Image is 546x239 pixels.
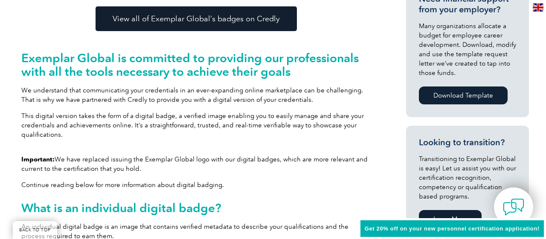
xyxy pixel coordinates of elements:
[503,196,524,218] img: contact-chat.png
[419,210,482,228] a: Learn More
[96,6,297,31] a: View all of Exemplar Global’s badges on Credly
[365,225,540,232] span: Get 20% off on your new personnel certification application!
[21,155,371,173] p: We have replaced issuing the Exemplar Global logo with our digital badges, which are more relevan...
[21,201,371,215] h2: What is an individual digital badge?
[21,86,371,104] p: We understand that communicating your credentials in an ever-expanding online marketplace can be ...
[533,3,543,12] img: en
[13,221,57,239] a: BACK TO TOP
[21,155,55,163] strong: Important:
[21,51,371,78] h2: Exemplar Global is committed to providing our professionals with all the tools necessary to achie...
[419,86,508,104] a: Download Template
[419,21,516,78] p: Many organizations allocate a budget for employee career development. Download, modify and use th...
[113,15,280,23] span: View all of Exemplar Global’s badges on Credly
[419,137,516,148] h3: Looking to transition?
[419,154,516,201] p: Transitioning to Exemplar Global is easy! Let us assist you with our certification recognition, c...
[21,180,371,190] p: Continue reading below for more information about digital badging.
[21,111,371,139] p: This digital version takes the form of a digital badge, a verified image enabling you to easily m...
